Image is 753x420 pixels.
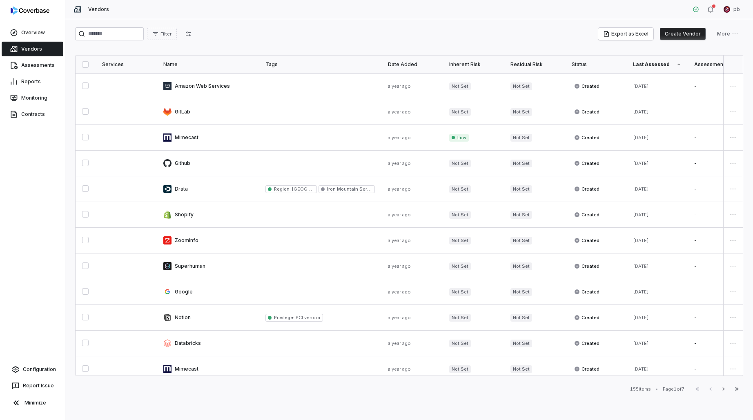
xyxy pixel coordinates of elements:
span: Low [449,134,469,142]
td: - [688,228,749,253]
span: [DATE] [633,160,649,166]
span: a year ago [388,186,411,192]
span: Region : [274,186,291,192]
span: [DATE] [633,340,649,346]
span: Not Set [510,237,532,244]
td: - [688,99,749,125]
button: Export as Excel [598,28,653,40]
span: Not Set [510,185,532,193]
div: Name [163,61,252,68]
a: Contracts [2,107,63,122]
span: Not Set [449,185,471,193]
a: Monitoring [2,91,63,105]
div: Services [102,61,150,68]
span: Not Set [449,314,471,322]
div: Last Assessed [633,61,681,68]
span: [DATE] [633,83,649,89]
td: - [688,279,749,305]
div: Assessment Outcome [694,61,742,68]
img: logo-D7KZi-bG.svg [11,7,49,15]
td: - [688,305,749,331]
span: Created [574,109,599,115]
button: Filter [147,28,177,40]
span: a year ago [388,160,411,166]
span: pb [733,6,740,13]
a: Configuration [3,362,62,377]
div: Status [572,61,620,68]
span: a year ago [388,315,411,320]
span: a year ago [388,340,411,346]
span: [DATE] [633,135,649,140]
div: Page 1 of 7 [663,386,684,392]
td: - [688,202,749,228]
td: - [688,356,749,382]
span: [DATE] [633,315,649,320]
span: a year ago [388,366,411,372]
span: Created [574,237,599,244]
span: Created [574,134,599,141]
td: - [688,176,749,202]
span: Not Set [510,314,532,322]
span: Created [574,186,599,192]
span: Not Set [449,262,471,270]
button: pb undefined avatarpb [719,3,745,16]
span: [DATE] [633,289,649,295]
a: Overview [2,25,63,40]
span: a year ago [388,83,411,89]
a: Reports [2,74,63,89]
span: Filter [160,31,172,37]
span: Iron Mountain Service : [327,186,378,192]
div: Tags [265,61,375,68]
span: [DATE] [633,366,649,372]
span: a year ago [388,263,411,269]
span: Created [574,314,599,321]
span: Not Set [510,160,532,167]
span: [DATE] [633,263,649,269]
span: Not Set [510,82,532,90]
button: Report Issue [3,378,62,393]
span: Not Set [510,211,532,219]
div: Date Added [388,61,436,68]
span: [GEOGRAPHIC_DATA] [291,186,340,192]
span: Not Set [449,237,471,244]
span: Created [574,211,599,218]
button: Minimize [3,395,62,411]
div: Residual Risk [510,61,559,68]
button: More [712,28,743,40]
span: Created [574,340,599,347]
img: pb undefined avatar [724,6,730,13]
span: Created [574,366,599,372]
span: Created [574,263,599,269]
span: Not Set [449,160,471,167]
span: Created [574,289,599,295]
button: Create Vendor [660,28,706,40]
span: a year ago [388,289,411,295]
span: Not Set [449,82,471,90]
div: Inherent Risk [449,61,497,68]
span: Not Set [510,262,532,270]
span: Not Set [449,108,471,116]
span: Created [574,160,599,167]
span: Not Set [510,288,532,296]
span: Not Set [449,365,471,373]
span: a year ago [388,212,411,218]
span: Not Set [449,340,471,347]
span: Not Set [449,211,471,219]
span: a year ago [388,238,411,243]
div: • [656,386,658,392]
td: - [688,253,749,279]
div: 155 items [630,386,651,392]
span: Vendors [88,6,109,13]
span: Not Set [510,365,532,373]
td: - [688,125,749,151]
span: a year ago [388,135,411,140]
td: - [688,331,749,356]
span: [DATE] [633,212,649,218]
td: - [688,151,749,176]
span: [DATE] [633,186,649,192]
a: Assessments [2,58,63,73]
a: Vendors [2,42,63,56]
span: [DATE] [633,238,649,243]
span: PCI vendor [294,315,320,320]
span: Created [574,83,599,89]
